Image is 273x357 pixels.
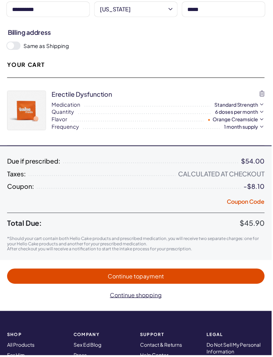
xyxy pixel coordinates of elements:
span: Coupon: [7,184,34,191]
span: After checkout you will receive a notification to start the intake process for your prescription. [7,247,193,253]
span: Frequency [52,123,79,131]
div: Calculated at Checkout [179,171,266,178]
div: $54.00 [242,158,266,165]
div: Erectile Dysfunction [52,90,113,99]
h2: Billing address [8,28,266,37]
img: iownh4V3nGbUiJ6P030JsbkObMcuQxHiuDxmy1iN.webp [7,91,46,130]
a: All Products [7,343,34,350]
span: $45.90 [241,219,266,228]
div: -$8.10 [245,184,266,191]
span: Quantity [52,108,74,116]
p: *Should your cart contain both Hello Cake products and prescribed medication, you will receive tw... [7,237,266,247]
button: Continue topayment [7,270,266,285]
label: Same as Shipping [23,42,267,50]
strong: COMPANY [74,334,132,339]
strong: Support [141,334,199,339]
span: to payment [134,274,165,281]
strong: Legal [208,334,266,339]
strong: SHOP [7,334,65,339]
span: Continue shopping [111,293,162,300]
span: Medication [52,101,81,108]
span: Taxes: [7,171,26,178]
a: Sex Ed Blog [74,343,102,350]
button: Coupon Code [228,199,266,209]
span: Due if prescribed: [7,158,61,165]
button: Continue shopping [103,289,170,304]
span: Flavor [52,116,68,123]
a: Contact & Returns [141,343,183,350]
a: Do Not Sell My Personal Information [208,343,262,357]
span: Continue [108,274,165,281]
span: Total Due: [7,220,241,228]
h2: Your Cart [7,61,45,69]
